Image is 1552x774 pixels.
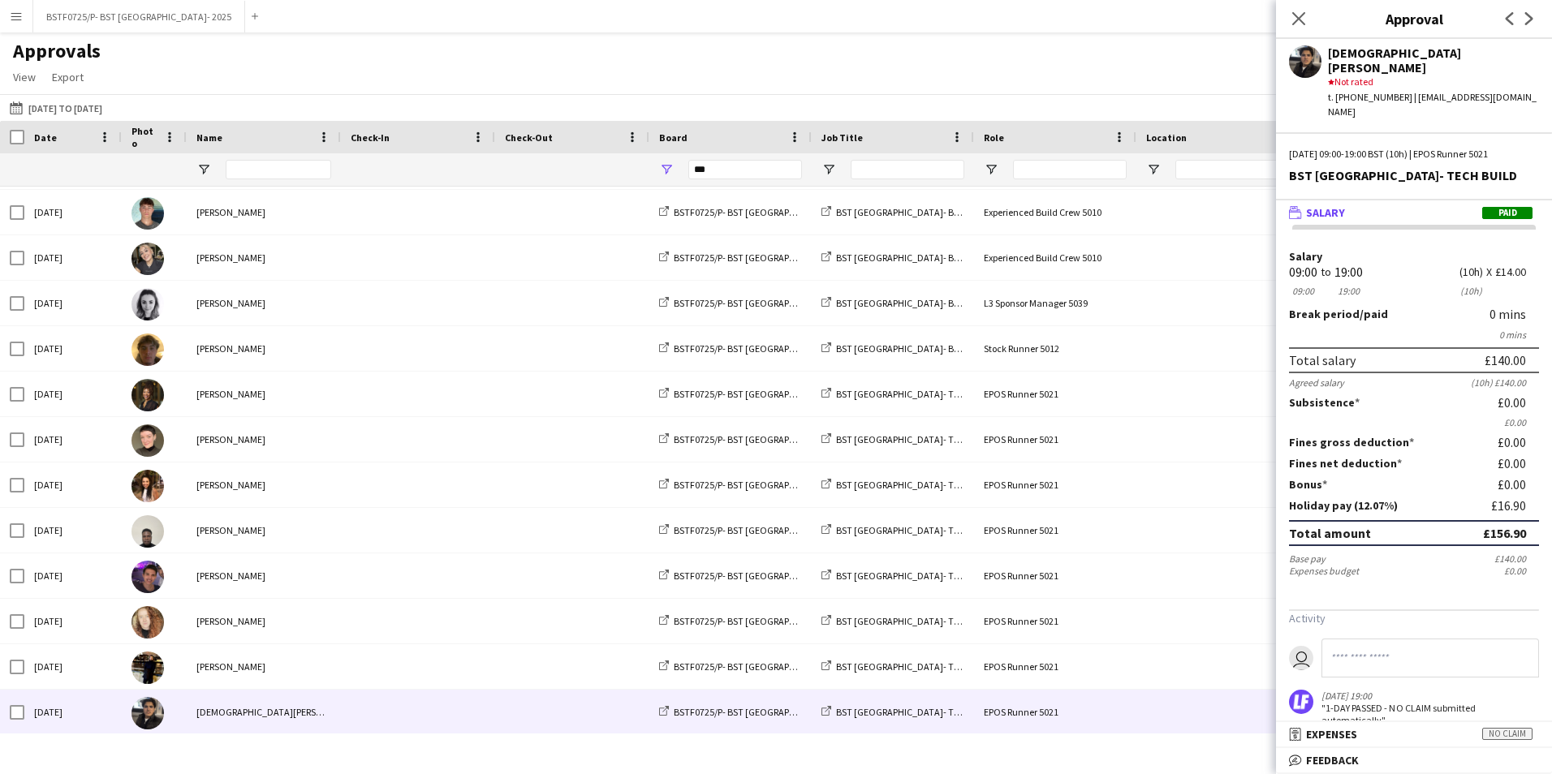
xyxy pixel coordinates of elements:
[836,706,998,718] span: BST [GEOGRAPHIC_DATA]- TECH BUILD
[187,553,341,598] div: [PERSON_NAME]
[1289,498,1398,513] label: Holiday pay (12.07%)
[1498,435,1539,449] div: £0.00
[1289,477,1327,492] label: Bonus
[836,615,998,627] span: BST [GEOGRAPHIC_DATA]- TECH BUILD
[974,462,1136,507] div: EPOS Runner 5021
[1289,266,1317,278] div: 09:00
[131,424,164,457] img: Charlie Ayers
[659,297,859,309] a: BSTF0725/P- BST [GEOGRAPHIC_DATA]- 2025
[34,131,57,144] span: Date
[187,281,341,325] div: [PERSON_NAME]
[836,660,998,673] span: BST [GEOGRAPHIC_DATA]- TECH BUILD
[974,281,1136,325] div: L3 Sponsor Manager 5039
[1489,307,1539,321] div: 0 mins
[1276,748,1552,772] mat-expansion-panel-header: Feedback
[974,553,1136,598] div: EPOS Runner 5021
[33,1,245,32] button: BSTF0725/P- BST [GEOGRAPHIC_DATA]- 2025
[1289,565,1359,577] div: Expenses budget
[1334,266,1363,278] div: 19:00
[836,524,998,536] span: BST [GEOGRAPHIC_DATA]- TECH BUILD
[187,599,341,643] div: [PERSON_NAME]
[659,388,859,400] a: BSTF0725/P- BST [GEOGRAPHIC_DATA]- 2025
[836,388,998,400] span: BST [GEOGRAPHIC_DATA]- TECH BUILD
[1289,329,1539,341] div: 0 mins
[974,690,1136,734] div: EPOS Runner 5021
[836,433,998,445] span: BST [GEOGRAPHIC_DATA]- TECH BUILD
[24,599,122,643] div: [DATE]
[1306,727,1357,742] span: Expenses
[24,372,122,416] div: [DATE]
[131,470,164,502] img: Genevieve Nutakki
[187,326,341,371] div: [PERSON_NAME]
[131,651,164,684] img: Muhammad Hamza Kayani
[821,570,998,582] a: BST [GEOGRAPHIC_DATA]- TECH BUILD
[974,190,1136,234] div: Experienced Build Crew 5010
[659,524,859,536] a: BSTF0725/P- BST [GEOGRAPHIC_DATA]- 2025
[851,160,964,179] input: Job Title Filter Input
[974,235,1136,280] div: Experienced Build Crew 5010
[1289,285,1317,297] div: 09:00
[674,342,859,355] span: BSTF0725/P- BST [GEOGRAPHIC_DATA]- 2025
[821,615,998,627] a: BST [GEOGRAPHIC_DATA]- TECH BUILD
[836,570,998,582] span: BST [GEOGRAPHIC_DATA]- TECH BUILD
[131,515,164,548] img: Jovita Bagambe
[821,162,836,177] button: Open Filter Menu
[131,606,164,639] img: Phoebe Young
[821,342,1028,355] a: BST [GEOGRAPHIC_DATA]- BUILD STOCK DAYS
[836,206,970,218] span: BST [GEOGRAPHIC_DATA]- Build
[131,288,164,320] img: Hannah Drysdale
[1328,90,1539,119] div: t. [PHONE_NUMBER] | [EMAIL_ADDRESS][DOMAIN_NAME]
[1289,525,1371,541] div: Total amount
[1306,205,1345,220] span: Salary
[674,660,859,673] span: BSTF0725/P- BST [GEOGRAPHIC_DATA]- 2025
[52,70,84,84] span: Export
[6,67,42,88] a: View
[131,697,164,729] img: Muhammad Unain
[187,417,341,462] div: [PERSON_NAME]
[974,508,1136,553] div: EPOS Runner 5021
[974,326,1136,371] div: Stock Runner 5012
[674,388,859,400] span: BSTF0725/P- BST [GEOGRAPHIC_DATA]- 2025
[1306,753,1359,768] span: Feedback
[24,508,122,553] div: [DATE]
[1321,690,1489,702] div: [DATE] 19:00
[351,131,390,144] span: Check-In
[1328,75,1539,89] div: Not rated
[1276,200,1552,225] mat-expansion-panel-header: SalaryPaid
[13,70,36,84] span: View
[45,67,90,88] a: Export
[659,342,859,355] a: BSTF0725/P- BST [GEOGRAPHIC_DATA]- 2025
[1495,266,1539,278] div: £14.00
[1459,285,1483,297] div: 10h
[24,326,122,371] div: [DATE]
[821,297,970,309] a: BST [GEOGRAPHIC_DATA]- Build
[1276,8,1552,29] h3: Approval
[674,706,859,718] span: BSTF0725/P- BST [GEOGRAPHIC_DATA]- 2025
[659,131,688,144] span: Board
[821,206,970,218] a: BST [GEOGRAPHIC_DATA]- Build
[1013,160,1127,179] input: Role Filter Input
[821,131,863,144] span: Job Title
[974,644,1136,689] div: EPOS Runner 5021
[659,479,859,491] a: BSTF0725/P- BST [GEOGRAPHIC_DATA]- 2025
[1289,611,1539,626] h3: Activity
[821,252,970,264] a: BST [GEOGRAPHIC_DATA]- Build
[1289,395,1360,410] label: Subsistence
[131,197,164,230] img: Finlay Scott
[1498,477,1539,492] div: £0.00
[187,190,341,234] div: [PERSON_NAME]
[1289,147,1539,161] div: [DATE] 09:00-19:00 BST (10h) | EPOS Runner 5021
[821,433,998,445] a: BST [GEOGRAPHIC_DATA]- TECH BUILD
[131,561,164,593] img: Maciek Zolyniak
[1459,266,1483,278] div: 10h
[187,372,341,416] div: [PERSON_NAME]
[659,162,674,177] button: Open Filter Menu
[1289,251,1539,263] label: Salary
[226,160,331,179] input: Name Filter Input
[984,162,998,177] button: Open Filter Menu
[836,252,970,264] span: BST [GEOGRAPHIC_DATA]- Build
[659,660,859,673] a: BSTF0725/P- BST [GEOGRAPHIC_DATA]- 2025
[1498,456,1539,471] div: £0.00
[1321,266,1331,278] div: to
[1276,722,1552,746] mat-expansion-panel-header: ExpensesNo claim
